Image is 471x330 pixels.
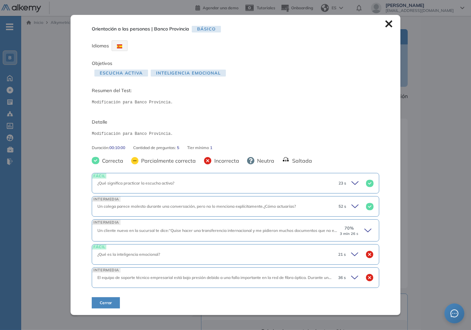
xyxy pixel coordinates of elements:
span: Escucha activa [94,70,148,77]
span: Saltada [289,157,312,165]
span: INTERMEDIA [92,220,121,225]
span: message [450,309,458,317]
span: ¿Qué significa practicar la escucha activa? [97,181,174,186]
span: FÁCIL [92,173,106,178]
span: 36 s [338,275,346,281]
span: Incorrecta [212,157,239,165]
span: Neutra [254,157,274,165]
span: Básico [192,26,221,33]
span: 00:10:00 [109,145,125,151]
span: 21 s [338,251,346,257]
span: Orientación a las personas | Banco Provincia [92,26,189,32]
img: ESP [117,44,122,48]
span: 1 [210,145,212,151]
span: Resumen del Test: [92,87,379,94]
pre: Modificación para Banco Provincia. [92,99,379,105]
span: Cantidad de preguntas: [133,145,177,151]
span: 5 [177,145,179,151]
span: INTERMEDIA [92,196,121,201]
span: Inteligencia Emocional [151,70,226,77]
pre: Modificación para Banco Provincia. [92,131,379,137]
span: Objetivos [92,60,112,66]
span: FÁCIL [92,245,106,249]
span: INTERMEDIA [92,268,121,273]
span: 23 s [339,180,346,186]
span: Cerrar [100,300,112,306]
button: Cerrar [92,297,120,308]
span: Correcta [99,157,123,165]
span: Un colega parece molesto durante una conversación, pero no lo menciona explícitamente.¿Cómo actua... [97,204,296,209]
small: 3 min 26 s [340,232,358,236]
span: ¿Qué es la inteligencia emocional? [97,252,160,257]
span: Duración : [92,145,109,151]
span: Idiomas [92,43,109,49]
span: Detalle [92,119,379,126]
span: 52 s [339,203,346,209]
span: Tier mínimo [187,145,210,151]
span: 70 % [344,225,354,231]
span: Parcialmente correcta [138,157,196,165]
